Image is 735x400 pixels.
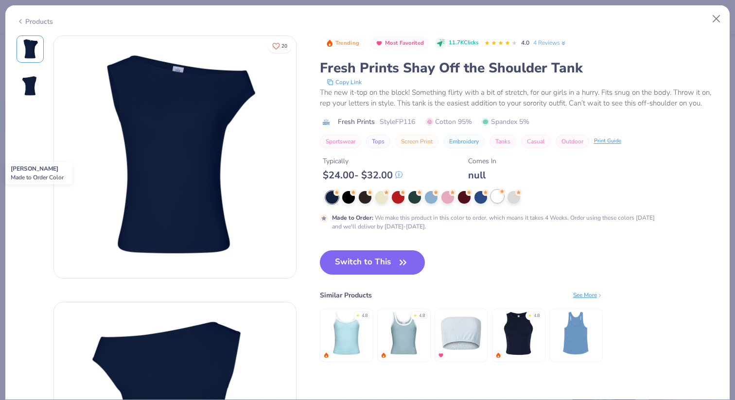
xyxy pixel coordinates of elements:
[366,135,390,148] button: Tops
[573,291,603,299] div: See More
[419,313,425,319] div: 4.8
[323,310,369,356] img: Fresh Prints Cali Camisole Top
[332,213,662,231] div: We make this product in this color to order, which means it takes 4 Weeks. Order using these colo...
[281,44,287,49] span: 20
[495,352,501,358] img: trending.gif
[385,40,424,46] span: Most Favorited
[320,250,425,275] button: Switch to This
[326,39,333,47] img: Trending sort
[320,118,333,126] img: brand logo
[375,39,383,47] img: Most Favorited sort
[381,310,427,356] img: Fresh Prints Sunset Blvd Ribbed Scoop Tank Top
[553,310,599,356] img: Los Angeles Apparel Tri Blend Racerback Tank 3.7oz
[18,37,42,61] img: Front
[320,59,719,77] div: Fresh Prints Shay Off the Shoulder Tank
[320,87,719,109] div: The new it-top on the block! Something flirty with a bit of stretch, for our girls in a hurry. Fi...
[521,135,551,148] button: Casual
[18,74,42,98] img: Back
[426,117,472,127] span: Cotton 95%
[323,156,402,166] div: Typically
[707,10,726,28] button: Close
[356,313,360,316] div: ★
[320,290,372,300] div: Similar Products
[362,313,367,319] div: 4.8
[556,135,589,148] button: Outdoor
[324,77,365,87] button: copy to clipboard
[268,39,292,53] button: Like
[323,352,329,358] img: trending.gif
[380,117,415,127] span: Style FP116
[320,135,361,148] button: Sportswear
[370,37,429,50] button: Badge Button
[484,35,517,51] div: 4.0 Stars
[321,37,365,50] button: Badge Button
[521,39,529,47] span: 4.0
[335,40,359,46] span: Trending
[54,36,296,278] img: Front
[338,117,375,127] span: Fresh Prints
[528,313,532,316] div: ★
[482,117,529,127] span: Spandex 5%
[17,17,53,27] div: Products
[323,169,402,181] div: $ 24.00 - $ 32.00
[413,313,417,316] div: ★
[490,135,516,148] button: Tanks
[533,38,567,47] a: 4 Reviews
[395,135,438,148] button: Screen Print
[534,313,540,319] div: 4.8
[495,310,542,356] img: Bella + Canvas Ladies' Micro Ribbed Racerback Tank
[449,39,478,47] span: 11.7K Clicks
[381,352,386,358] img: trending.gif
[5,162,72,184] div: [PERSON_NAME]
[438,352,444,358] img: MostFav.gif
[438,310,484,356] img: Fresh Prints Terry Bandeau
[594,137,621,145] div: Print Guide
[468,156,496,166] div: Comes In
[11,174,64,181] span: Made to Order Color
[468,169,496,181] div: null
[332,214,373,222] strong: Made to Order :
[443,135,485,148] button: Embroidery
